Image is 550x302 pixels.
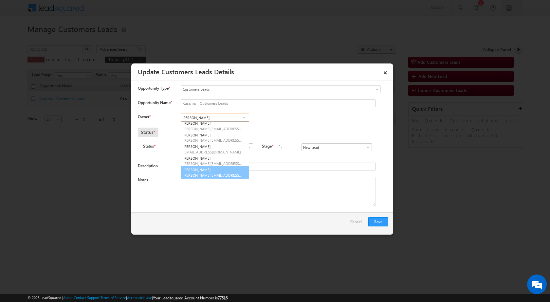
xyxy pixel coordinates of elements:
[107,3,123,19] div: Minimize live chat window
[27,295,228,301] span: © 2025 LeadSquared | | | | |
[183,161,242,166] span: [PERSON_NAME][EMAIL_ADDRESS][DOMAIN_NAME]
[302,143,372,151] input: Type to Search
[181,132,249,144] a: [PERSON_NAME]
[138,100,172,105] label: Opportunity Name
[368,217,388,226] button: Save
[138,114,151,119] label: Owner
[183,173,242,178] span: [PERSON_NAME][EMAIL_ADDRESS][DOMAIN_NAME]
[350,217,365,230] a: Cancel
[101,295,126,300] a: Terms of Service
[127,295,152,300] a: Acceptable Use
[138,163,158,168] label: Description
[143,143,154,149] label: Status
[183,138,242,143] span: [PERSON_NAME][EMAIL_ADDRESS][PERSON_NAME][DOMAIN_NAME]
[181,86,354,92] span: Customers Leads
[153,295,228,300] span: Your Leadsquared Account Number is
[138,67,234,76] a: Update Customers Leads Details
[11,34,27,43] img: d_60004797649_company_0_60004797649
[262,143,272,149] label: Stage
[181,85,381,93] a: Customers Leads
[181,120,249,132] a: [PERSON_NAME]
[63,295,73,300] a: About
[181,114,249,121] input: Type to Search
[218,295,228,300] span: 77516
[380,66,391,77] a: ×
[181,143,249,155] a: [PERSON_NAME]
[181,166,249,179] a: [PERSON_NAME]
[183,126,242,131] span: [PERSON_NAME][EMAIL_ADDRESS][DOMAIN_NAME]
[138,177,148,182] label: Notes
[34,34,110,43] div: Chat with us now
[181,155,249,167] a: [PERSON_NAME]
[89,202,119,210] em: Start Chat
[362,144,370,151] a: Show All Items
[138,85,169,91] span: Opportunity Type
[183,150,242,154] span: [EMAIL_ADDRESS][DOMAIN_NAME]
[181,178,249,190] a: [PERSON_NAME]
[138,128,158,137] div: Status
[74,295,100,300] a: Contact Support
[240,114,248,121] a: Show All Items
[9,61,119,196] textarea: Type your message and hit 'Enter'
[243,144,251,151] a: Show All Items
